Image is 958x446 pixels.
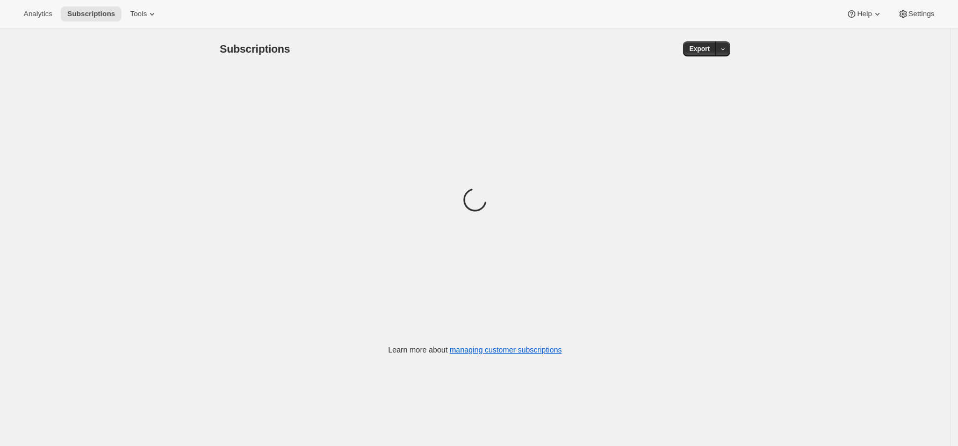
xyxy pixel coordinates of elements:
[124,6,164,21] button: Tools
[840,6,889,21] button: Help
[909,10,934,18] span: Settings
[220,43,290,55] span: Subscriptions
[683,41,716,56] button: Export
[67,10,115,18] span: Subscriptions
[17,6,59,21] button: Analytics
[450,346,562,354] a: managing customer subscriptions
[61,6,121,21] button: Subscriptions
[24,10,52,18] span: Analytics
[891,6,941,21] button: Settings
[689,45,710,53] span: Export
[130,10,147,18] span: Tools
[388,344,562,355] p: Learn more about
[857,10,871,18] span: Help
